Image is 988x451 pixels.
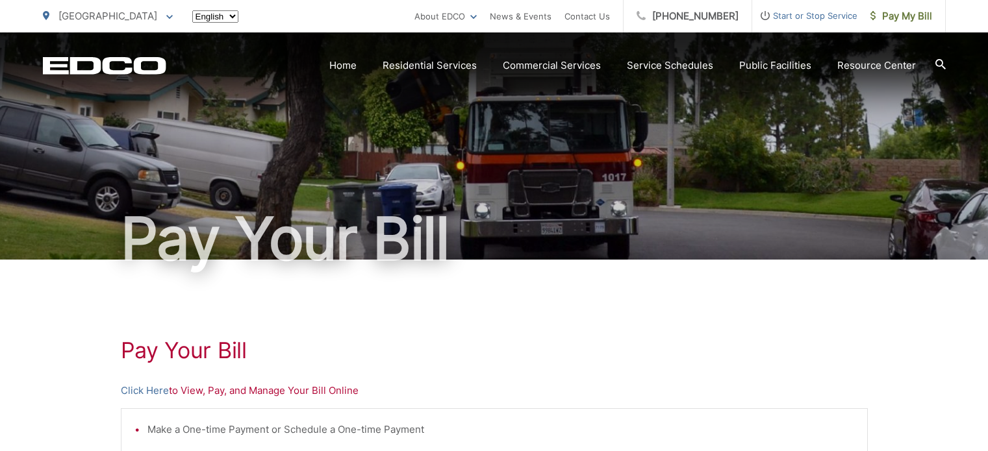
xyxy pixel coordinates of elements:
[147,422,854,437] li: Make a One-time Payment or Schedule a One-time Payment
[43,206,946,271] h1: Pay Your Bill
[383,58,477,73] a: Residential Services
[837,58,916,73] a: Resource Center
[414,8,477,24] a: About EDCO
[329,58,357,73] a: Home
[121,383,868,398] p: to View, Pay, and Manage Your Bill Online
[192,10,238,23] select: Select a language
[58,10,157,22] span: [GEOGRAPHIC_DATA]
[43,56,166,75] a: EDCD logo. Return to the homepage.
[121,383,169,398] a: Click Here
[564,8,610,24] a: Contact Us
[503,58,601,73] a: Commercial Services
[627,58,713,73] a: Service Schedules
[490,8,551,24] a: News & Events
[870,8,932,24] span: Pay My Bill
[121,337,868,363] h1: Pay Your Bill
[739,58,811,73] a: Public Facilities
